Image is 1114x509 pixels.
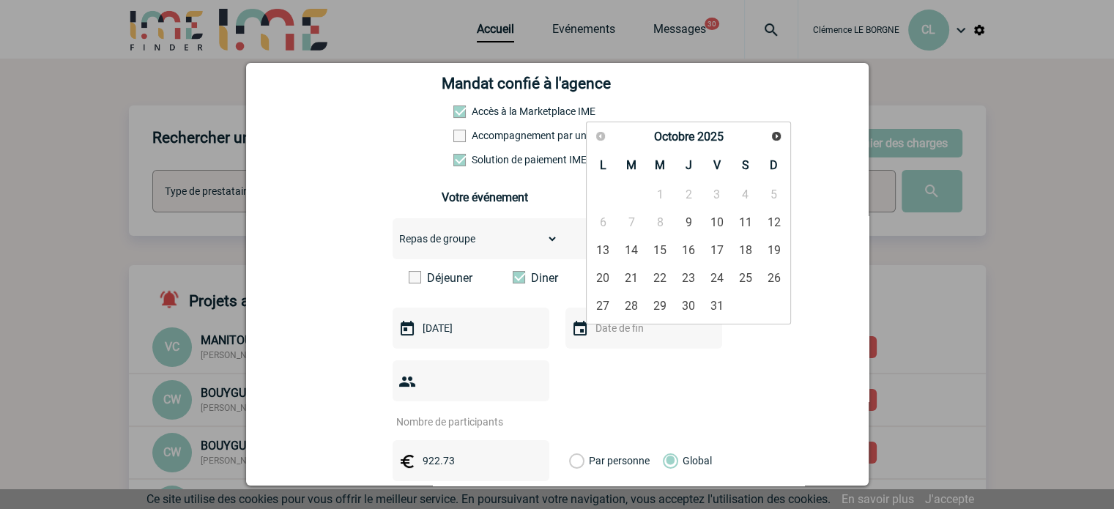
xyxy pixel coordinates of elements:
a: 18 [732,237,759,263]
a: 16 [675,237,702,263]
a: 26 [760,264,787,291]
label: Conformité aux process achat client, Prise en charge de la facturation, Mutualisation de plusieur... [453,154,518,166]
a: 10 [703,209,730,235]
input: Budget HT [419,451,520,470]
label: Par personne [569,440,585,481]
a: 23 [675,264,702,291]
span: Lundi [600,158,606,172]
a: 13 [590,237,617,263]
a: 11 [732,209,759,235]
span: 2025 [697,130,723,144]
h3: Votre événement [442,190,672,204]
a: 15 [647,237,674,263]
span: Mercredi [655,158,665,172]
input: Nombre de participants [393,412,530,431]
a: 21 [618,264,645,291]
label: Prestation payante [453,130,518,141]
a: Suivant [765,126,787,147]
label: Déjeuner [409,271,493,285]
input: Date de fin [592,319,693,338]
span: Octobre [653,130,694,144]
a: 17 [703,237,730,263]
a: 28 [618,292,645,319]
span: Mardi [626,158,636,172]
a: 22 [647,264,674,291]
input: Date de début [419,319,520,338]
a: 31 [703,292,730,319]
h4: Mandat confié à l'agence [442,75,611,92]
a: 24 [703,264,730,291]
span: Dimanche [770,158,778,172]
span: Samedi [742,158,749,172]
a: 19 [760,237,787,263]
label: Global [663,440,672,481]
span: Vendredi [713,158,721,172]
a: 30 [675,292,702,319]
span: Jeudi [685,158,691,172]
a: 27 [590,292,617,319]
a: 9 [675,209,702,235]
a: 12 [760,209,787,235]
a: 20 [590,264,617,291]
span: Suivant [770,130,782,142]
a: 25 [732,264,759,291]
a: 14 [618,237,645,263]
label: Accès à la Marketplace IME [453,105,518,117]
label: Diner [513,271,597,285]
a: 29 [647,292,674,319]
